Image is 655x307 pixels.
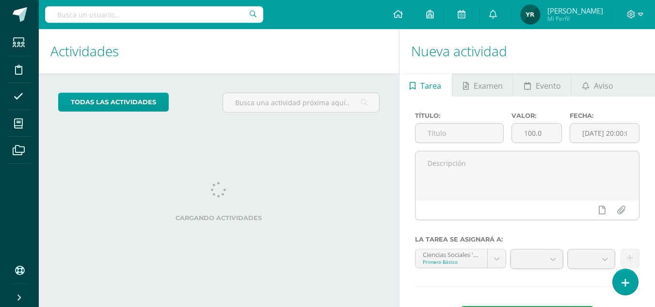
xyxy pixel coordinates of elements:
h1: Actividades [50,29,387,73]
label: La tarea se asignará a: [415,236,639,243]
img: 98a14b8a2142242c13a8985c4bbf6eb0.png [521,5,540,24]
a: Aviso [572,73,623,97]
input: Título [415,124,504,143]
span: Mi Perfil [547,15,603,23]
label: Título: [415,112,504,119]
label: Fecha: [570,112,639,119]
div: Ciencias Sociales 'Primero Básico A' [423,249,480,259]
span: Evento [536,74,561,97]
span: Aviso [594,74,613,97]
input: Puntos máximos [512,124,561,143]
span: Tarea [420,74,441,97]
input: Busca una actividad próxima aquí... [223,93,379,112]
a: Evento [513,73,571,97]
a: todas las Actividades [58,93,169,112]
a: Examen [452,73,513,97]
input: Busca un usuario... [45,6,263,23]
span: [PERSON_NAME] [547,6,603,16]
div: Primero Básico [423,259,480,265]
a: Tarea [399,73,452,97]
label: Valor: [511,112,562,119]
a: Ciencias Sociales 'Primero Básico A'Primero Básico [415,249,506,268]
span: Examen [474,74,503,97]
input: Fecha de entrega [570,124,639,143]
label: Cargando actividades [58,214,380,222]
h1: Nueva actividad [411,29,643,73]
